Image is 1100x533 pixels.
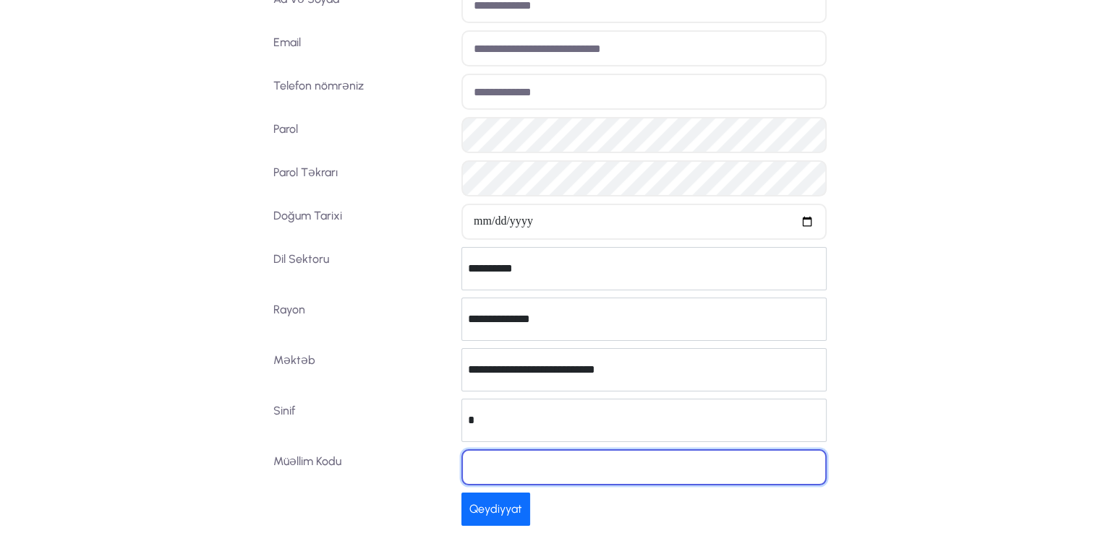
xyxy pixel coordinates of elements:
[268,160,456,196] label: Parol Təkrarı
[268,247,456,290] label: Dil Sektoru
[268,204,456,240] label: Doğum Tarixi
[268,117,456,153] label: Parol
[268,399,456,442] label: Sinif
[268,298,456,341] label: Rayon
[268,449,456,485] label: Müəllim Kodu
[268,30,456,66] label: Email
[268,74,456,110] label: Telefon nömrəniz
[268,348,456,391] label: Məktəb
[461,493,530,526] button: Qeydiyyat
